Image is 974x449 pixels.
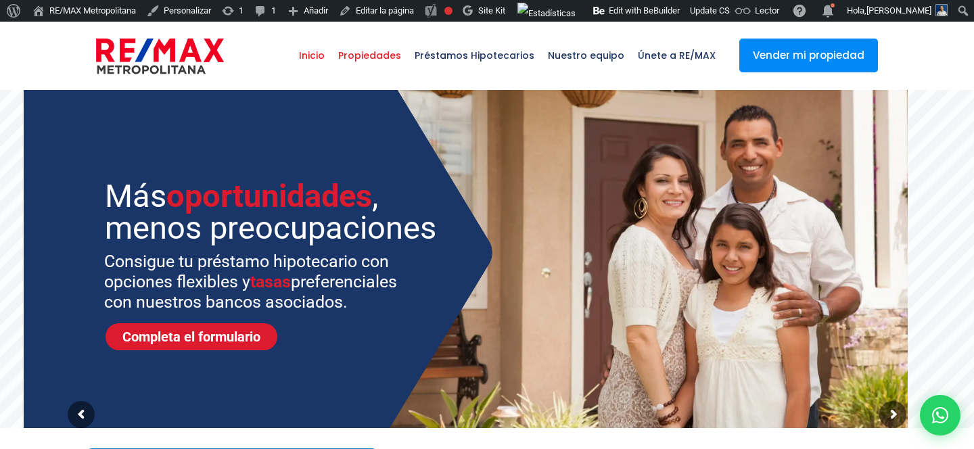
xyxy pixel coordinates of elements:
span: Préstamos Hipotecarios [408,35,541,76]
sr7-txt: Consigue tu préstamo hipotecario con opciones flexibles y preferenciales con nuestros bancos asoc... [104,252,415,312]
a: Vender mi propiedad [739,39,878,72]
a: Nuestro equipo [541,22,631,89]
a: Inicio [292,22,331,89]
span: [PERSON_NAME] [866,5,931,16]
a: Préstamos Hipotecarios [408,22,541,89]
img: remax-metropolitana-logo [96,36,224,76]
a: Propiedades [331,22,408,89]
div: Frase clave objetivo no establecida [444,7,453,15]
a: Únete a RE/MAX [631,22,722,89]
a: Completa el formulario [106,323,277,350]
span: Nuestro equipo [541,35,631,76]
span: oportunidades [166,177,372,214]
sr7-txt: Más , menos preocupaciones [105,180,442,243]
span: Inicio [292,35,331,76]
a: RE/MAX Metropolitana [96,22,224,89]
span: Propiedades [331,35,408,76]
img: Visitas de 48 horas. Haz clic para ver más estadísticas del sitio. [517,3,576,24]
span: Site Kit [478,5,505,16]
span: tasas [250,272,291,291]
span: Únete a RE/MAX [631,35,722,76]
